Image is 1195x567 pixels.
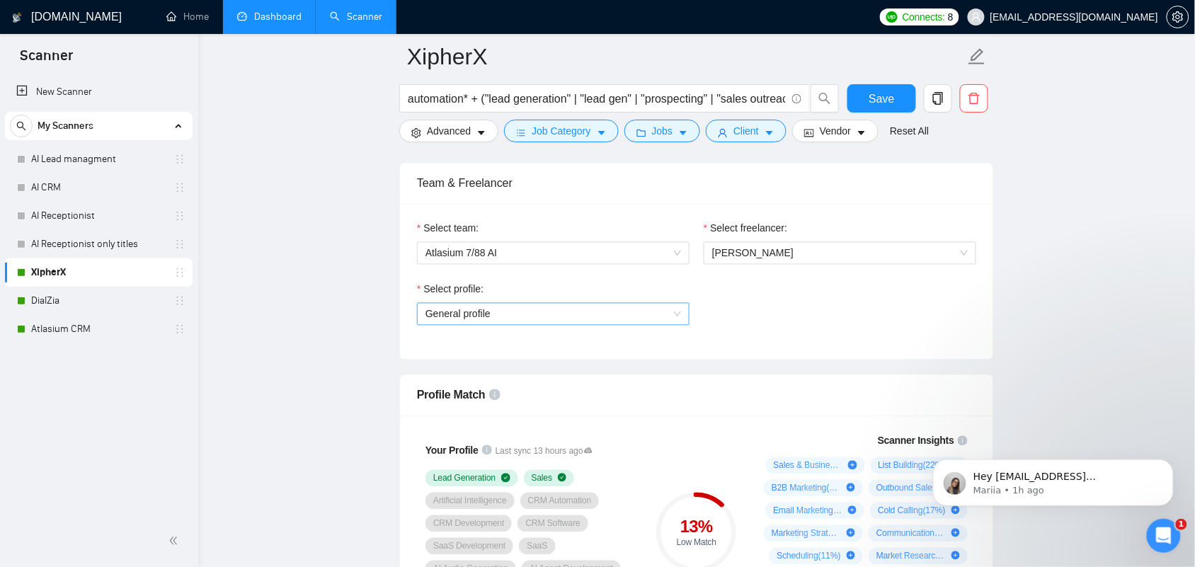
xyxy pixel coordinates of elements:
span: Connects: [903,9,945,25]
span: delete [961,92,988,105]
button: delete [960,84,988,113]
input: Search Freelance Jobs... [408,90,786,108]
button: settingAdvancedcaret-down [399,120,498,142]
span: Communications ( 11 %) [876,528,946,539]
span: search [11,121,32,131]
span: Job Category [532,123,590,139]
span: edit [968,47,986,66]
a: searchScanner [330,11,382,23]
span: holder [174,154,185,165]
span: Scanner [8,45,84,75]
div: Team & Freelancer [417,164,976,204]
span: CRM Software [525,518,580,529]
span: holder [174,239,185,250]
span: CRM Development [433,518,504,529]
span: Outbound Sales ( 19 %) [876,483,946,494]
span: plus-circle [951,551,960,560]
span: Last sync 13 hours ago [496,445,593,459]
button: copy [924,84,952,113]
span: Your Profile [425,445,479,457]
li: My Scanners [5,112,193,343]
span: plus-circle [848,461,857,469]
span: Advanced [427,123,471,139]
span: Scheduling ( 11 %) [777,551,840,562]
a: DialZia [31,287,166,315]
span: check-circle [501,474,510,482]
button: setting [1167,6,1189,28]
span: Market Research ( 10 %) [876,551,946,562]
a: setting [1167,11,1189,23]
button: Save [847,84,916,113]
span: holder [174,182,185,193]
span: user [718,127,728,138]
button: userClientcaret-down [706,120,787,142]
span: search [811,92,838,105]
span: SaaS [527,541,547,552]
span: Hey [EMAIL_ADDRESS][DOMAIN_NAME], Looks like your Upwork agency Atlasium 7/88 AI ran out of conne... [62,41,243,235]
span: holder [174,295,185,307]
span: Select profile: [423,282,484,297]
a: AI Receptionist only titles [31,230,166,258]
span: Lead Generation [433,473,496,484]
span: Jobs [652,123,673,139]
a: New Scanner [16,78,181,106]
span: Scanner Insights [878,436,954,446]
a: AI Receptionist [31,202,166,230]
span: Sales & Business Development ( 41 %) [774,460,843,471]
span: List Building ( 22 %) [879,460,946,471]
iframe: Intercom live chat [1147,519,1181,553]
p: Message from Mariia, sent 1h ago [62,55,244,67]
span: info-circle [489,389,501,401]
label: Select freelancer: [704,221,787,236]
div: Low Match [656,539,736,547]
span: plus-circle [848,506,857,515]
span: CRM Automation [528,496,592,507]
span: holder [174,267,185,278]
span: folder [636,127,646,138]
span: General profile [425,309,491,320]
span: Sales [532,473,553,484]
a: Atlasium CRM [31,315,166,343]
span: caret-down [678,127,688,138]
span: setting [411,127,421,138]
span: idcard [804,127,814,138]
span: copy [925,92,951,105]
span: info-circle [482,445,492,455]
span: caret-down [857,127,867,138]
span: 1 [1176,519,1187,530]
span: holder [174,210,185,222]
img: upwork-logo.png [886,11,898,23]
span: Email Marketing ( 18 %) [773,505,842,517]
span: plus-circle [847,483,855,492]
a: homeHome [166,11,209,23]
div: 13 % [656,519,736,536]
a: AI Lead managment [31,145,166,173]
span: My Scanners [38,112,93,140]
span: caret-down [597,127,607,138]
span: double-left [168,534,183,548]
span: plus-circle [847,529,855,537]
img: logo [12,6,22,29]
span: Artificial Intelligence [433,496,507,507]
span: [PERSON_NAME] [712,248,794,259]
span: setting [1167,11,1189,23]
span: holder [174,323,185,335]
span: B2B Marketing ( 19 %) [772,483,841,494]
span: bars [516,127,526,138]
span: plus-circle [847,551,855,560]
span: info-circle [792,94,801,103]
button: barsJob Categorycaret-down [504,120,618,142]
span: Profile Match [417,389,486,401]
button: folderJobscaret-down [624,120,701,142]
span: SaaS Development [433,541,505,552]
span: check-circle [558,474,566,482]
a: Reset All [890,123,929,139]
span: Cold Calling ( 17 %) [878,505,945,517]
span: user [971,12,981,22]
span: Atlasium 7/88 AI [425,243,681,264]
input: Scanner name... [407,39,965,74]
button: search [10,115,33,137]
span: Client [733,123,759,139]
